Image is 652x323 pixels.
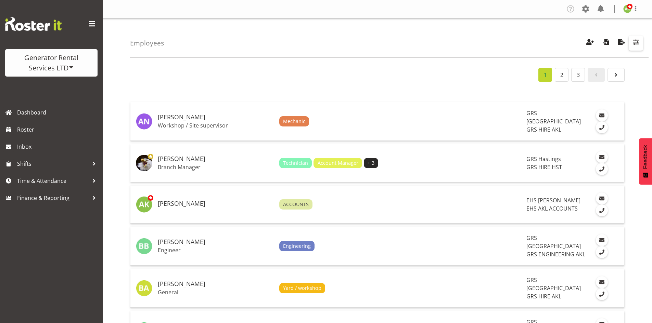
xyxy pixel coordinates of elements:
[526,126,561,133] span: GRS HIRE AKL
[526,293,561,300] span: GRS HIRE AKL
[283,118,305,125] span: Mechanic
[526,155,561,163] span: GRS Hastings
[639,138,652,185] button: Feedback - Show survey
[526,205,578,212] span: EHS AKL ACCOUNTS
[555,68,568,82] a: Page 2.
[588,68,605,82] a: Page 0.
[283,284,321,292] span: Yard / workshop
[629,36,643,51] button: Filter Employees
[596,246,608,258] a: Call Employee
[526,276,581,292] span: GRS [GEOGRAPHIC_DATA]
[583,36,597,51] button: Create Employees
[17,159,89,169] span: Shifts
[5,17,62,31] img: Rosterit website logo
[642,145,649,169] span: Feedback
[17,176,89,186] span: Time & Attendance
[596,121,608,133] a: Call Employee
[17,142,99,152] span: Inbox
[136,238,152,254] img: ben-bennington151.jpg
[136,280,152,296] img: brandon-adonis9902.jpg
[12,53,91,73] div: Generator Rental Services LTD
[596,109,608,121] a: Email Employee
[596,234,608,246] a: Email Employee
[614,36,629,51] button: Export Employees
[368,159,374,167] span: + 3
[283,242,311,250] span: Engineering
[158,239,274,245] h5: [PERSON_NAME]
[158,200,274,207] h5: [PERSON_NAME]
[158,164,274,171] p: Branch Manager
[526,197,580,204] span: EHS [PERSON_NAME]
[283,201,309,208] span: ACCOUNTS
[596,276,608,288] a: Email Employee
[158,114,274,121] h5: [PERSON_NAME]
[158,247,274,254] p: Engineer
[17,124,99,135] span: Roster
[136,113,152,130] img: aaron-naish5730.jpg
[17,193,89,203] span: Finance & Reporting
[599,36,613,51] button: Import Employees
[596,151,608,163] a: Email Employee
[318,159,358,167] span: Account Manager
[283,159,308,167] span: Technician
[596,163,608,175] a: Call Employee
[526,251,585,258] span: GRS ENGINEERING AKL
[526,109,581,125] span: GRS [GEOGRAPHIC_DATA]
[571,68,585,82] a: Page 3.
[623,5,631,13] img: angela-kerrigan9606.jpg
[596,288,608,300] a: Call Employee
[130,39,164,47] h4: Employees
[136,196,152,213] img: angela-kerrigan9606.jpg
[596,192,608,204] a: Email Employee
[158,289,274,296] p: General
[158,156,274,162] h5: [PERSON_NAME]
[158,122,274,129] p: Workshop / Site supervisor
[17,107,99,118] span: Dashboard
[596,204,608,216] a: Call Employee
[526,234,581,250] span: GRS [GEOGRAPHIC_DATA]
[526,163,562,171] span: GRS HIRE HST
[608,68,625,82] a: Page 2.
[158,281,274,287] h5: [PERSON_NAME]
[136,155,152,171] img: andrew-crenfeldtab2e0c3de70d43fd7286f7b271d34304.png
